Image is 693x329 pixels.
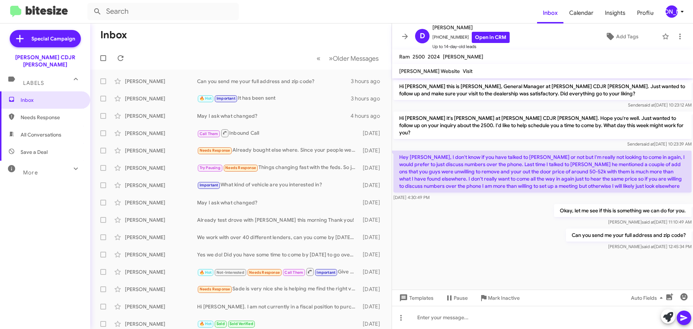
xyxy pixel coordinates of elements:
[125,251,197,258] div: [PERSON_NAME]
[125,320,197,328] div: [PERSON_NAME]
[125,268,197,276] div: [PERSON_NAME]
[628,102,692,108] span: Sender [DATE] 10:23:12 AM
[359,147,386,154] div: [DATE]
[10,30,81,47] a: Special Campaign
[393,112,692,139] p: Hi [PERSON_NAME] it's [PERSON_NAME] at [PERSON_NAME] CDJR [PERSON_NAME]. Hope you're well. Just w...
[392,291,439,304] button: Templates
[350,112,386,120] div: 4 hours ago
[217,270,244,275] span: Not-Interested
[313,51,383,66] nav: Page navigation example
[125,286,197,293] div: [PERSON_NAME]
[432,23,510,32] span: [PERSON_NAME]
[125,182,197,189] div: [PERSON_NAME]
[125,147,197,154] div: [PERSON_NAME]
[631,3,659,23] a: Profile
[398,291,433,304] span: Templates
[454,291,468,304] span: Pause
[21,131,61,138] span: All Conversations
[200,165,221,170] span: Try Pausing
[200,131,218,136] span: Call Them
[230,321,253,326] span: Sold Verified
[200,96,212,101] span: 🔥 Hot
[393,151,692,192] p: Hey [PERSON_NAME], I don't know if you have talked to [PERSON_NAME] or not but I'm really not loo...
[197,112,350,120] div: May I ask what changed?
[393,80,692,100] p: Hi [PERSON_NAME] this is [PERSON_NAME], General Manager at [PERSON_NAME] CDJR [PERSON_NAME]. Just...
[329,54,333,63] span: »
[359,130,386,137] div: [DATE]
[200,321,212,326] span: 🔥 Hot
[217,321,225,326] span: Sold
[200,287,230,291] span: Needs Response
[197,303,359,310] div: Hi [PERSON_NAME]. I am not currently in a fiscal position to purchase a new or used Wrangler righ...
[642,244,654,249] span: said at
[317,54,321,63] span: «
[359,286,386,293] div: [DATE]
[351,78,386,85] div: 3 hours ago
[324,51,383,66] button: Next
[125,95,197,102] div: [PERSON_NAME]
[439,291,474,304] button: Pause
[249,270,280,275] span: Needs Response
[584,30,658,43] button: Add Tags
[463,68,472,74] span: Visit
[616,30,638,43] span: Add Tags
[200,183,218,187] span: Important
[432,32,510,43] span: [PHONE_NUMBER]
[125,164,197,172] div: [PERSON_NAME]
[284,270,303,275] span: Call Them
[125,303,197,310] div: [PERSON_NAME]
[359,216,386,224] div: [DATE]
[359,303,386,310] div: [DATE]
[197,181,359,189] div: What kind of vehicle are you interested in?
[200,270,212,275] span: 🔥 Hot
[488,291,520,304] span: Mark Inactive
[359,268,386,276] div: [DATE]
[359,164,386,172] div: [DATE]
[23,80,44,86] span: Labels
[317,270,335,275] span: Important
[599,3,631,23] a: Insights
[659,5,685,18] button: [PERSON_NAME]
[197,94,351,103] div: It has been sent
[197,251,359,258] div: Yes we do! Did you have some time to come by [DATE] to go over your options with us?
[393,195,430,200] span: [DATE] 4:30:49 PM
[399,68,460,74] span: [PERSON_NAME] Website
[21,114,82,121] span: Needs Response
[351,95,386,102] div: 3 hours ago
[197,78,351,85] div: Can you send me your full address and zip code?
[197,285,359,293] div: Sade is very nice she is helping me find the right vehicle.
[625,291,671,304] button: Auto Fields
[197,129,359,138] div: Inbound Call
[443,53,483,60] span: [PERSON_NAME]
[566,229,692,242] p: Can you send me your full address and zip code?
[200,148,230,153] span: Needs Response
[197,234,359,241] div: We work with over 40 different lenders, can you come by [DATE] to go over your options with us?
[87,3,239,20] input: Search
[641,141,654,147] span: said at
[413,53,425,60] span: 2500
[608,219,692,225] span: [PERSON_NAME] [DATE] 11:10:49 AM
[631,291,666,304] span: Auto Fields
[563,3,599,23] a: Calendar
[197,267,359,276] div: Give me a call?
[399,53,410,60] span: Ram
[627,141,692,147] span: Sender [DATE] 10:23:39 AM
[359,182,386,189] div: [DATE]
[100,29,127,41] h1: Inbox
[125,234,197,241] div: [PERSON_NAME]
[197,216,359,224] div: Already test drove with [PERSON_NAME] this morning Thank you!
[537,3,563,23] a: Inbox
[420,30,425,42] span: D
[359,199,386,206] div: [DATE]
[21,96,82,104] span: Inbox
[31,35,75,42] span: Special Campaign
[125,112,197,120] div: [PERSON_NAME]
[472,32,510,43] a: Open in CRM
[125,130,197,137] div: [PERSON_NAME]
[197,146,359,155] div: Already bought else where. Since your people were unwilling to work a deal with my daughter who i...
[125,199,197,206] div: [PERSON_NAME]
